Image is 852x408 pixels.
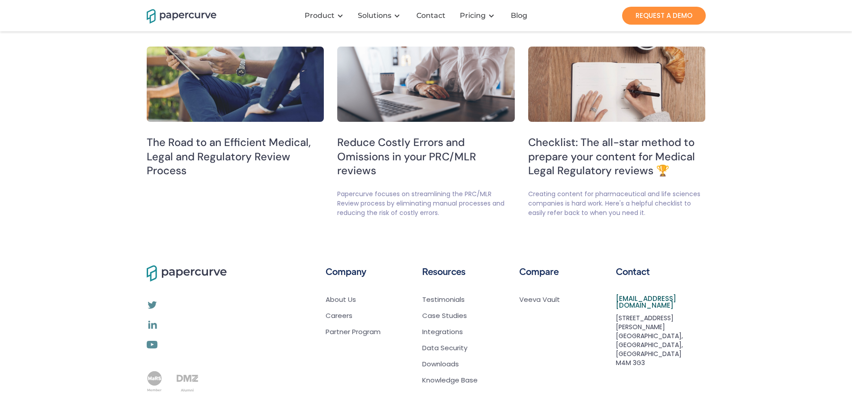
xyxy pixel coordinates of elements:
img: Reduce Costly Errors and Omissions in your PRC/MLR reviews [337,47,515,122]
h5: Reduce Costly Errors and Omissions in your PRC/MLR reviews [337,135,515,177]
div: Solutions [358,11,391,20]
a: REQUEST A DEMO [622,7,706,25]
div: Papercurve focuses on streamlining the PRC/MLR Review process by eliminating manual processes and... [337,189,515,218]
div: Product [305,11,335,20]
h6: Company [326,263,366,279]
a: Contact [409,11,454,20]
a: Careers [326,311,381,320]
a: Blog [504,11,536,20]
a: Knowledge Base [422,376,478,385]
div: Pricing [454,2,504,29]
a: Integrations [422,327,463,336]
img: Checklist: The all-star method to prepare your content for Medical Legal Regulatory reviews 🏆 [528,47,706,122]
a: Testimonials [422,295,465,304]
a: Partner Program [326,327,381,336]
a: Data Security [422,344,467,352]
div: Contact [416,11,445,20]
a: The Road to an Efficient Medical, Legal and Regulatory Review ProcessThe Road to an Efficient Med... [147,47,324,189]
h6: Resources [422,263,466,279]
div: Blog [511,11,527,20]
a: Pricing [460,11,486,20]
a: Veeva Vault [519,295,560,304]
a: Reduce Costly Errors and Omissions in your PRC/MLR reviewsReduce Costly Errors and Omissions in y... [337,47,515,218]
div: Product [299,2,352,29]
div: [STREET_ADDRESS][PERSON_NAME] [GEOGRAPHIC_DATA], [GEOGRAPHIC_DATA], [GEOGRAPHIC_DATA] M4M 3G3 [616,314,706,367]
div: Creating content for pharmaceutical and life sciences companies is hard work. Here's a helpful ch... [528,189,706,218]
h6: Compare [519,263,559,279]
h6: Contact [616,263,650,279]
a: About Us [326,295,381,304]
a: Case Studies [422,311,467,320]
a: Downloads [422,360,459,369]
a: home [147,8,205,23]
a: Checklist: The all-star method to prepare your content for Medical Legal Regulatory reviews 🏆Chec... [528,47,706,218]
h5: Checklist: The all-star method to prepare your content for Medical Legal Regulatory reviews 🏆 [528,135,706,177]
h5: The Road to an Efficient Medical, Legal and Regulatory Review Process [147,135,324,177]
img: The Road to an Efficient Medical, Legal and Regulatory Review Process [147,47,324,122]
div: Solutions [352,2,409,29]
a: [EMAIL_ADDRESS][DOMAIN_NAME] [616,295,706,309]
